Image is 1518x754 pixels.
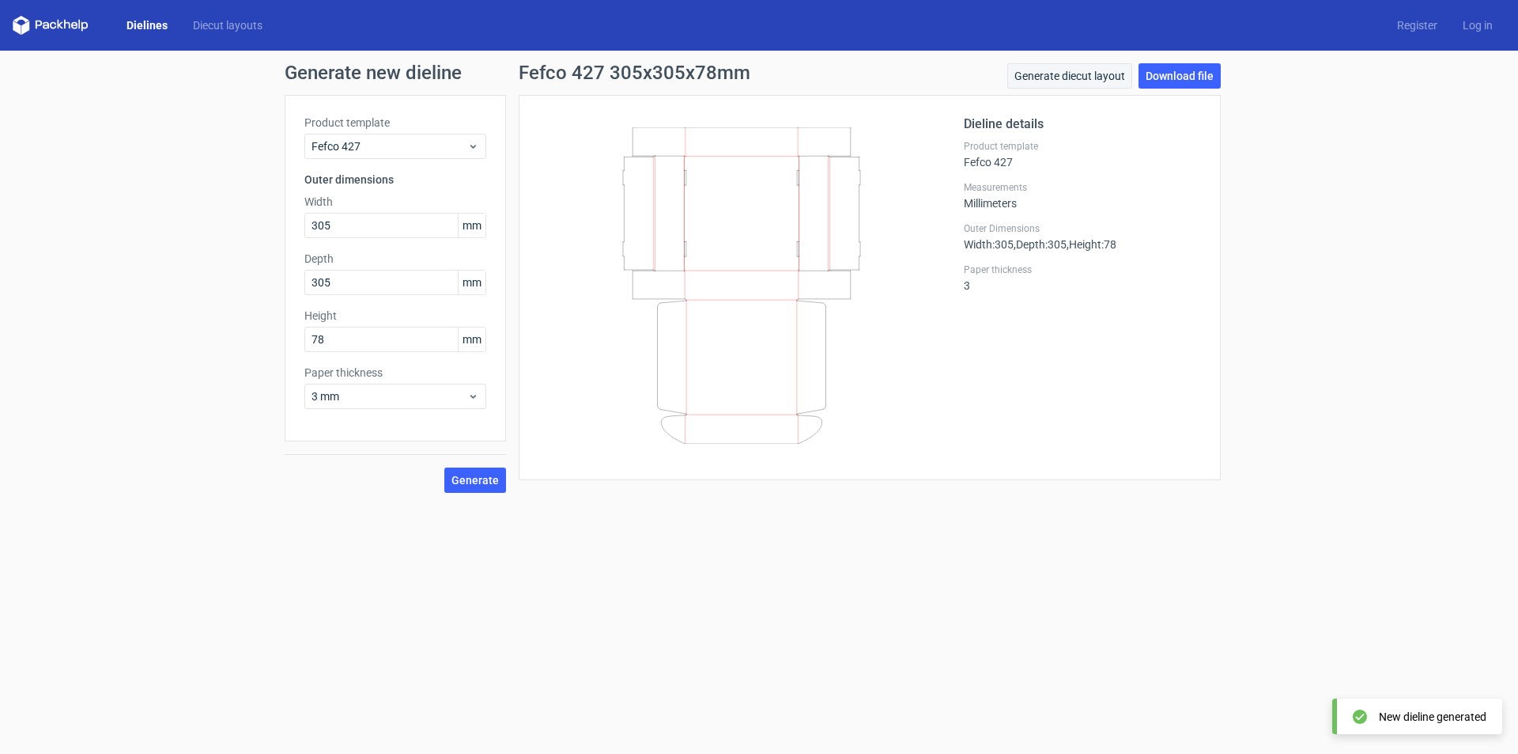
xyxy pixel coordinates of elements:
[180,17,275,33] a: Diecut layouts
[304,194,486,210] label: Width
[458,214,485,237] span: mm
[114,17,180,33] a: Dielines
[964,140,1201,169] div: Fefco 427
[964,181,1201,210] div: Millimeters
[1138,63,1221,89] a: Download file
[304,365,486,381] label: Paper thickness
[458,271,485,294] span: mm
[964,115,1201,134] h2: Dieline details
[451,475,499,486] span: Generate
[304,308,486,324] label: Height
[304,172,486,188] h3: Outer dimensions
[304,115,486,131] label: Product template
[285,63,1233,82] h1: Generate new dieline
[1450,17,1505,33] a: Log in
[1067,238,1116,251] span: , Height : 78
[444,468,506,493] button: Generate
[964,263,1201,276] label: Paper thickness
[964,263,1201,292] div: 3
[458,328,485,351] span: mm
[312,388,467,404] span: 3 mm
[964,222,1201,235] label: Outer Dimensions
[964,181,1201,194] label: Measurements
[519,63,750,82] h1: Fefco 427 305x305x78mm
[1007,63,1132,89] a: Generate diecut layout
[1384,17,1450,33] a: Register
[312,138,467,154] span: Fefco 427
[304,251,486,267] label: Depth
[1379,709,1486,725] div: New dieline generated
[1014,238,1067,251] span: , Depth : 305
[964,238,1014,251] span: Width : 305
[964,140,1201,153] label: Product template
